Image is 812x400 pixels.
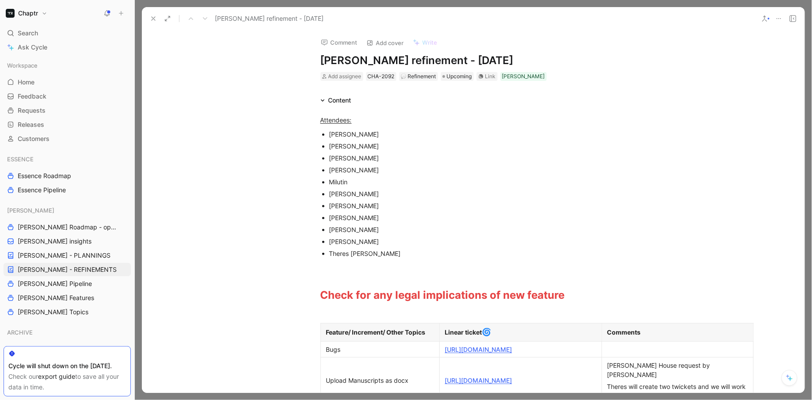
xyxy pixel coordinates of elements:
[7,345,20,354] span: NOA
[7,155,34,164] span: ESSENCE
[18,120,44,129] span: Releases
[4,305,131,319] a: [PERSON_NAME] Topics
[329,141,626,151] div: [PERSON_NAME]
[4,277,131,290] a: [PERSON_NAME] Pipeline
[4,169,131,183] a: Essence Roadmap
[329,201,626,210] div: [PERSON_NAME]
[4,41,131,54] a: Ask Cycle
[423,38,438,46] span: Write
[18,279,92,288] span: [PERSON_NAME] Pipeline
[329,237,626,246] div: [PERSON_NAME]
[328,73,362,80] span: Add assignee
[329,225,626,234] div: [PERSON_NAME]
[329,130,626,139] div: [PERSON_NAME]
[329,165,626,175] div: [PERSON_NAME]
[4,132,131,145] a: Customers
[445,377,512,384] a: [URL][DOMAIN_NAME]
[6,9,15,18] img: Chaptr
[4,326,131,342] div: ARCHIVE
[18,106,46,115] span: Requests
[18,265,117,274] span: [PERSON_NAME] - REFINEMENTS
[18,186,66,194] span: Essence Pipeline
[18,42,47,53] span: Ask Cycle
[4,27,131,40] div: Search
[4,263,131,276] a: [PERSON_NAME] - REFINEMENTS
[18,293,94,302] span: [PERSON_NAME] Features
[18,308,88,316] span: [PERSON_NAME] Topics
[4,235,131,248] a: [PERSON_NAME] insights
[329,153,626,163] div: [PERSON_NAME]
[18,171,71,180] span: Essence Roadmap
[4,183,131,197] a: Essence Pipeline
[4,152,131,197] div: ESSENCEEssence RoadmapEssence Pipeline
[18,251,111,260] span: [PERSON_NAME] - PLANNINGS
[7,61,38,70] span: Workspace
[18,28,38,38] span: Search
[4,59,131,72] div: Workspace
[4,104,131,117] a: Requests
[8,361,126,371] div: Cycle will shut down on the [DATE].
[329,189,626,198] div: [PERSON_NAME]
[401,74,406,79] img: 💬
[4,291,131,305] a: [PERSON_NAME] Features
[7,206,54,215] span: [PERSON_NAME]
[18,223,120,232] span: [PERSON_NAME] Roadmap - open items
[401,72,436,81] div: Refinement
[18,237,91,246] span: [PERSON_NAME] insights
[482,328,492,336] span: 🌀
[441,72,474,81] div: Upcoming
[326,345,434,354] div: Bugs
[329,177,626,187] div: Milutin
[38,373,75,380] a: export guide
[4,343,131,356] div: NOA
[4,326,131,339] div: ARCHIVE
[447,72,472,81] span: Upcoming
[328,95,351,106] div: Content
[18,92,46,101] span: Feedback
[445,328,482,336] strong: Linear ticket
[445,346,512,353] a: [URL][DOMAIN_NAME]
[317,95,355,106] div: Content
[607,328,641,336] strong: Comments
[607,361,748,379] div: [PERSON_NAME] House request by [PERSON_NAME]
[4,221,131,234] a: [PERSON_NAME] Roadmap - open items
[4,118,131,131] a: Releases
[4,76,131,89] a: Home
[7,328,33,337] span: ARCHIVE
[320,289,565,301] span: Check for any legal implications of new feature
[326,376,434,385] div: Upload Manuscripts as docx
[4,249,131,262] a: [PERSON_NAME] - PLANNINGS
[329,213,626,222] div: [PERSON_NAME]
[4,152,131,166] div: ESSENCE
[502,72,545,81] div: [PERSON_NAME]
[362,37,408,49] button: Add cover
[320,53,626,68] h1: [PERSON_NAME] refinement - [DATE]
[4,204,131,217] div: [PERSON_NAME]
[4,7,50,19] button: ChaptrChaptr
[326,328,426,336] strong: Feature/ Increment/ Other Topics
[4,90,131,103] a: Feedback
[4,343,131,358] div: NOA
[215,13,324,24] span: [PERSON_NAME] refinement - [DATE]
[18,78,34,87] span: Home
[409,36,442,49] button: Write
[18,9,38,17] h1: Chaptr
[329,249,626,258] div: Theres [PERSON_NAME]
[320,116,352,124] u: Attendees:
[368,72,395,81] div: CHA-2092
[485,72,496,81] div: Link
[399,72,438,81] div: 💬Refinement
[317,36,362,49] button: Comment
[4,204,131,319] div: [PERSON_NAME][PERSON_NAME] Roadmap - open items[PERSON_NAME] insights[PERSON_NAME] - PLANNINGS[PE...
[18,134,50,143] span: Customers
[8,371,126,392] div: Check our to save all your data in time.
